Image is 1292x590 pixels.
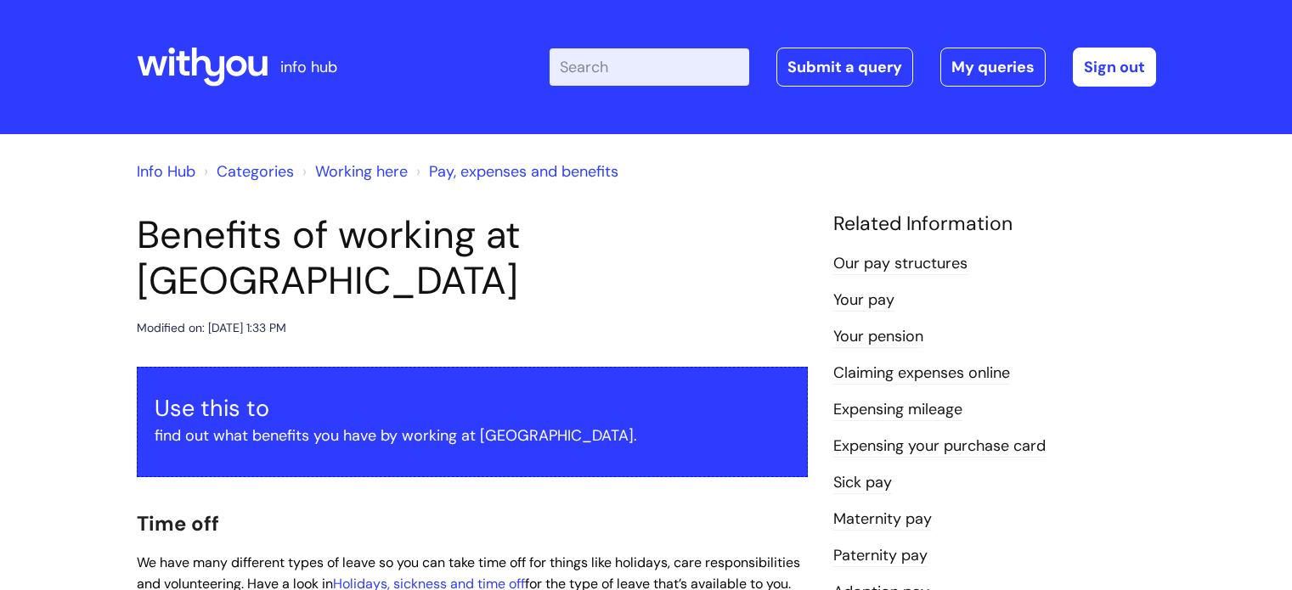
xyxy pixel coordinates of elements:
[137,510,219,537] span: Time off
[833,253,968,275] a: Our pay structures
[833,399,962,421] a: Expensing mileage
[833,362,1010,385] a: Claiming expenses online
[833,472,892,494] a: Sick pay
[550,48,1156,87] div: | -
[940,48,1046,87] a: My queries
[550,48,749,86] input: Search
[833,326,923,348] a: Your pension
[833,435,1046,458] a: Expensing your purchase card
[137,317,286,339] div: Modified on: [DATE] 1:33 PM
[833,289,894,312] a: Your pay
[137,161,195,182] a: Info Hub
[315,161,408,182] a: Working here
[833,545,928,567] a: Paternity pay
[200,158,294,185] li: Solution home
[217,161,294,182] a: Categories
[833,509,932,531] a: Maternity pay
[137,212,808,304] h1: Benefits of working at [GEOGRAPHIC_DATA]
[412,158,618,185] li: Pay, expenses and benefits
[155,422,790,449] p: find out what benefits you have by working at [GEOGRAPHIC_DATA].
[298,158,408,185] li: Working here
[155,395,790,422] h3: Use this to
[776,48,913,87] a: Submit a query
[280,53,337,81] p: info hub
[429,161,618,182] a: Pay, expenses and benefits
[1073,48,1156,87] a: Sign out
[833,212,1156,236] h4: Related Information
